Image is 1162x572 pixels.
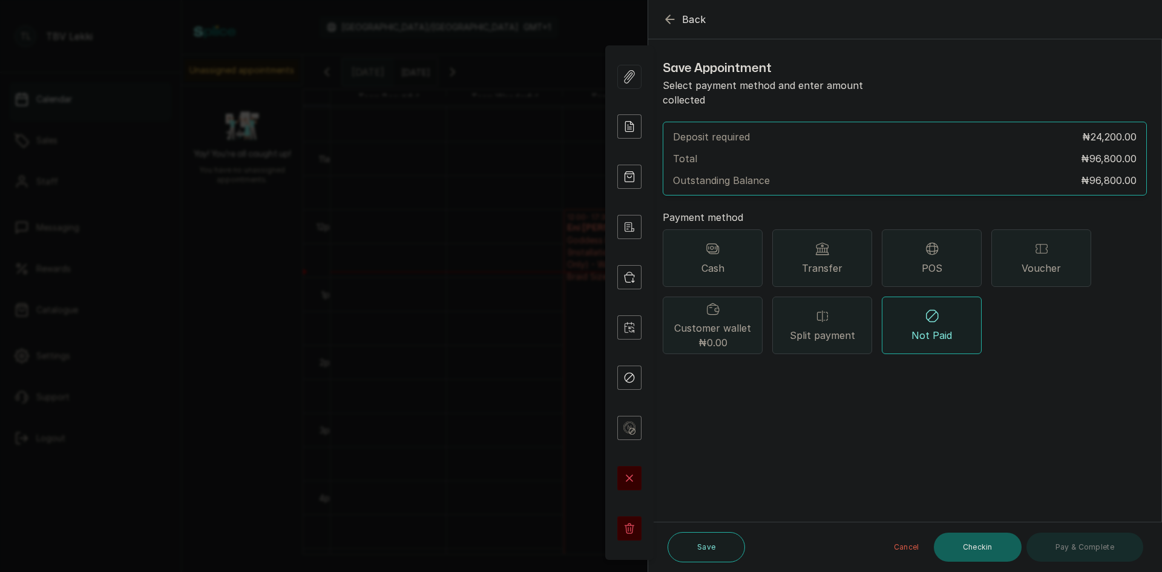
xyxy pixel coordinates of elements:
[922,261,942,275] span: POS
[663,210,1147,225] p: Payment method
[1081,173,1137,188] p: ₦96,800.00
[911,328,952,343] span: Not Paid
[790,328,855,343] span: Split payment
[1082,130,1137,144] p: ₦24,200.00
[673,173,770,188] p: Outstanding Balance
[701,261,724,275] span: Cash
[698,335,727,350] span: ₦0.00
[1081,151,1137,166] p: ₦96,800.00
[884,533,929,562] button: Cancel
[802,261,842,275] span: Transfer
[1022,261,1061,275] span: Voucher
[682,12,706,27] span: Back
[934,533,1022,562] button: Checkin
[673,130,750,144] p: Deposit required
[663,59,905,78] h1: Save Appointment
[673,151,697,166] p: Total
[663,78,905,107] p: Select payment method and enter amount collected
[1026,533,1143,562] button: Pay & Complete
[663,12,706,27] button: Back
[668,532,745,562] button: Save
[674,321,751,350] span: Customer wallet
